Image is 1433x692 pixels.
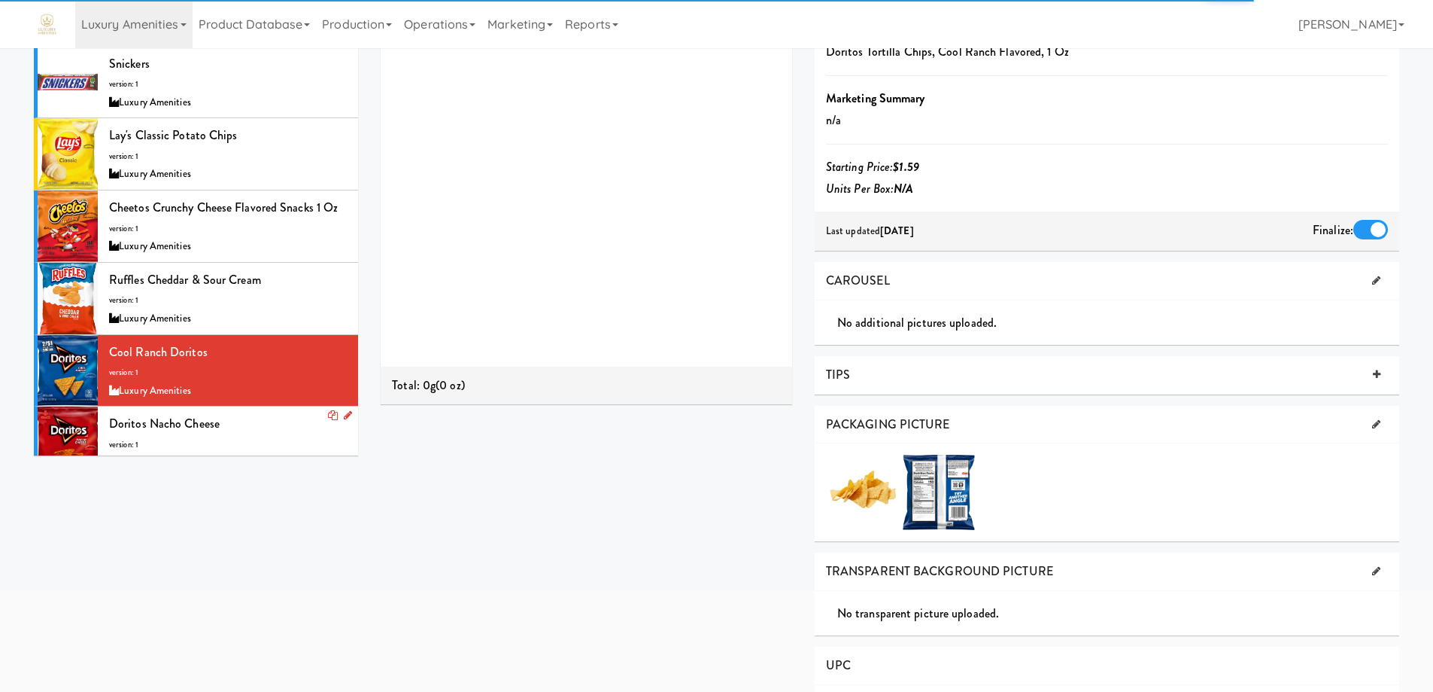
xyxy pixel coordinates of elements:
span: Cool Ranch Doritos [109,343,208,361]
span: version: 1 [109,151,138,162]
div: No additional pictures uploaded. [837,312,1399,334]
p: n/a [826,109,1388,132]
div: Luxury Amenities [109,93,347,112]
li: Snickersversion: 1Luxury Amenities [34,47,358,119]
span: version: 1 [109,294,138,306]
span: version: 1 [109,367,138,378]
b: Marketing Summary [826,90,925,107]
span: TRANSPARENT BACKGROUND PICTURE [826,562,1053,580]
b: $1.59 [893,158,919,175]
span: Ruffles Cheddar & Sour Cream [109,271,261,288]
span: CAROUSEL [826,272,890,289]
span: Last updated [826,224,914,238]
span: TIPS [826,366,850,383]
div: Luxury Amenities [109,382,347,401]
b: N/A [894,180,913,197]
span: Doritos Nacho Cheese [109,415,220,432]
span: Finalize: [1313,221,1353,239]
p: Doritos Tortilla Chips, Cool Ranch Flavored, 1 Oz [826,41,1388,63]
div: Luxury Amenities [109,165,347,184]
div: No transparent picture uploaded. [837,602,1399,625]
span: version: 1 [109,78,138,90]
div: Luxury Amenities [109,453,347,472]
span: Snickers [109,55,150,72]
span: UPC [826,657,851,674]
i: Units Per Box: [826,180,914,197]
li: Ruffles Cheddar & Sour Creamversion: 1Luxury Amenities [34,263,358,335]
span: version: 1 [109,439,138,450]
i: Starting Price: [826,158,919,175]
img: Micromart [34,11,60,38]
div: Luxury Amenities [109,309,347,328]
span: Lay's Classic Potato Chips [109,127,238,144]
span: version: 1 [109,223,138,234]
li: Doritos Nacho Cheeseversion: 1Luxury Amenities [34,407,358,478]
span: Total: 0g [392,376,436,394]
span: Cheetos Crunchy Cheese Flavored Snacks 1 Oz [109,199,338,216]
span: (0 oz) [436,376,465,394]
b: [DATE] [880,224,914,238]
li: Lay's Classic Potato Chipsversion: 1Luxury Amenities [34,118,358,191]
li: Cool Ranch Doritosversion: 1Luxury Amenities [34,335,358,407]
span: PACKAGING PICTURE [826,416,950,433]
div: Luxury Amenities [109,237,347,256]
li: Cheetos Crunchy Cheese Flavored Snacks 1 Ozversion: 1Luxury Amenities [34,191,358,263]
